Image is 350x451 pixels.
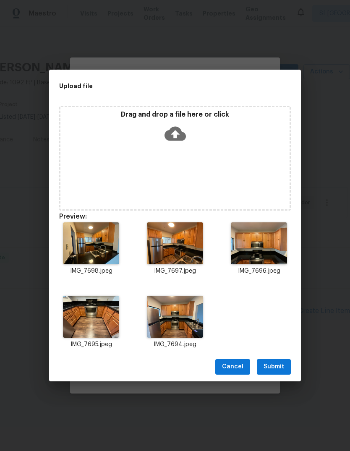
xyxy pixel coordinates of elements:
[59,340,123,349] p: IMG_7695.jpeg
[63,296,119,338] img: 9k=
[222,362,243,372] span: Cancel
[63,222,119,264] img: 2Q==
[60,110,290,119] p: Drag and drop a file here or click
[143,267,207,276] p: IMG_7697.jpeg
[264,362,284,372] span: Submit
[59,81,253,91] h2: Upload file
[143,340,207,349] p: IMG_7694.jpeg
[257,359,291,375] button: Submit
[227,267,291,276] p: IMG_7696.jpeg
[147,296,203,338] img: 9k=
[231,222,287,264] img: 2Q==
[215,359,250,375] button: Cancel
[59,267,123,276] p: IMG_7698.jpeg
[147,222,203,264] img: Z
